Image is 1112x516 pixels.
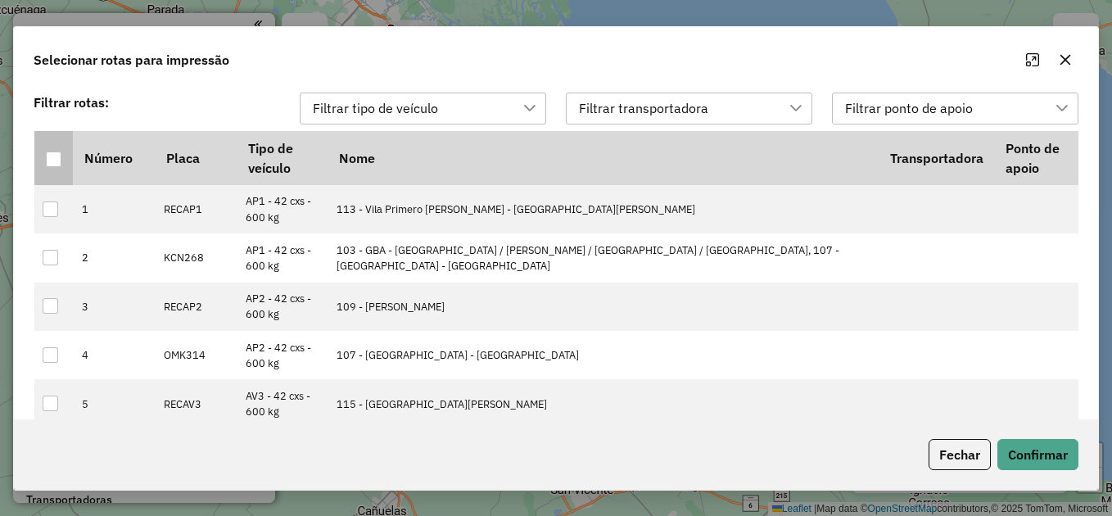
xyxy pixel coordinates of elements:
[34,94,109,111] strong: Filtrar rotas:
[237,233,328,282] td: AP1 - 42 cxs - 600 kg
[155,283,237,331] td: RECAP2
[573,93,714,124] div: Filtrar transportadora
[328,131,879,185] th: Nome
[328,379,879,428] td: 115 - [GEOGRAPHIC_DATA][PERSON_NAME]
[155,185,237,233] td: RECAP1
[237,379,328,428] td: AV3 - 42 cxs - 600 kg
[307,93,444,124] div: Filtrar tipo de veículo
[994,131,1078,185] th: Ponto de apoio
[155,379,237,428] td: RECAV3
[237,185,328,233] td: AP1 - 42 cxs - 600 kg
[237,131,328,185] th: Tipo de veículo
[73,185,155,233] td: 1
[155,331,237,379] td: OMK314
[328,283,879,331] td: 109 - [PERSON_NAME]
[1019,47,1046,73] button: Maximize
[997,439,1078,470] button: Confirmar
[839,93,979,124] div: Filtrar ponto de apoio
[879,131,994,185] th: Transportadora
[237,283,328,331] td: AP2 - 42 cxs - 600 kg
[73,233,155,282] td: 2
[73,283,155,331] td: 3
[929,439,991,470] button: Fechar
[328,185,879,233] td: 113 - Vila Primero [PERSON_NAME] - [GEOGRAPHIC_DATA][PERSON_NAME]
[73,331,155,379] td: 4
[73,379,155,428] td: 5
[34,50,229,70] span: Selecionar rotas para impressão
[155,233,237,282] td: KCN268
[328,331,879,379] td: 107 - [GEOGRAPHIC_DATA] - [GEOGRAPHIC_DATA]
[237,331,328,379] td: AP2 - 42 cxs - 600 kg
[328,233,879,282] td: 103 - GBA - [GEOGRAPHIC_DATA] / [PERSON_NAME] / [GEOGRAPHIC_DATA] / [GEOGRAPHIC_DATA], 107 - [GEO...
[73,131,155,185] th: Número
[155,131,237,185] th: Placa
